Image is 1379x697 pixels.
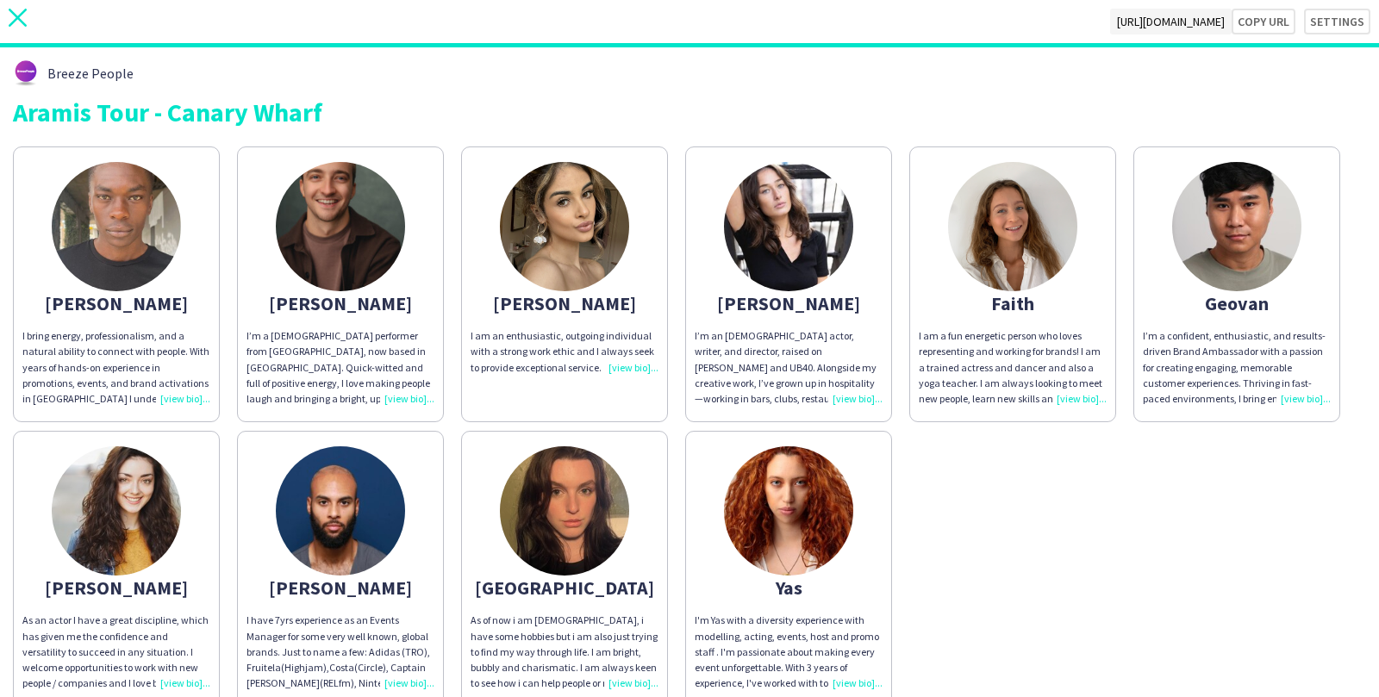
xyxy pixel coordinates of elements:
span: [URL][DOMAIN_NAME] [1110,9,1232,34]
div: I’m an [DEMOGRAPHIC_DATA] actor, writer, and director, raised on [PERSON_NAME] and UB40. Alongsid... [695,328,883,407]
span: Breeze People [47,65,134,81]
img: thumb-683e1e902f5ba.jpg [276,446,405,576]
img: thumb-adaf1144-2f9d-428c-ac90-e8050d3115bc.jpg [500,162,629,291]
div: [GEOGRAPHIC_DATA] [471,580,658,595]
div: [PERSON_NAME] [695,296,883,311]
div: Geovan [1143,296,1331,311]
img: thumb-678a5f50c2833.jpg [1172,162,1301,291]
div: [PERSON_NAME] [22,296,210,311]
img: thumb-1666193871635019cf00b18.png [948,162,1077,291]
img: thumb-680911477c548.jpeg [276,162,405,291]
div: Faith [919,296,1107,311]
div: As an actor I have a great discipline, which has given me the confidence and versatility to succe... [22,613,210,691]
button: Settings [1304,9,1370,34]
div: As of now i am [DEMOGRAPHIC_DATA], i have some hobbies but i am also just trying to find my way t... [471,613,658,691]
p: I’m a confident, enthusiastic, and results-driven Brand Ambassador with a passion for creating en... [1143,328,1331,407]
div: [PERSON_NAME] [22,580,210,595]
div: [PERSON_NAME] [471,296,658,311]
img: thumb-62876bd588459.png [13,60,39,86]
div: [PERSON_NAME] [246,580,434,595]
img: thumb-63da84d5234d9.jpg [52,446,181,576]
img: thumb-84030260-8f12-4428-af78-ca08fcfd86fa.jpg [52,162,181,291]
div: Aramis Tour - Canary Wharf [13,99,1366,125]
div: I have 7yrs experience as an Events Manager for some very well known, global brands. Just to name... [246,613,434,691]
div: [PERSON_NAME] [246,296,434,311]
p: I’m a [DEMOGRAPHIC_DATA] performer from [GEOGRAPHIC_DATA], now based in [GEOGRAPHIC_DATA]. Quick-... [246,328,434,407]
img: thumb-666da40bb0e5e.jpeg [500,446,629,576]
div: I am an enthusiastic, outgoing individual with a strong work ethic and I always seek to provide e... [471,328,658,376]
button: Copy url [1232,9,1295,34]
span: I bring energy, professionalism, and a natural ability to connect with people. With years of hand... [22,329,209,514]
div: I'm Yas with a diversity experience with modelling, acting, events, host and promo staff . I'm pa... [695,613,883,691]
img: thumb-6776cbd22d58d.jpg [724,162,853,291]
div: Yas [695,580,883,595]
div: I am a fun energetic person who loves representing and working for brands! I am a trained actress... [919,328,1107,407]
img: thumb-66c606d99a311.jpg [724,446,853,576]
